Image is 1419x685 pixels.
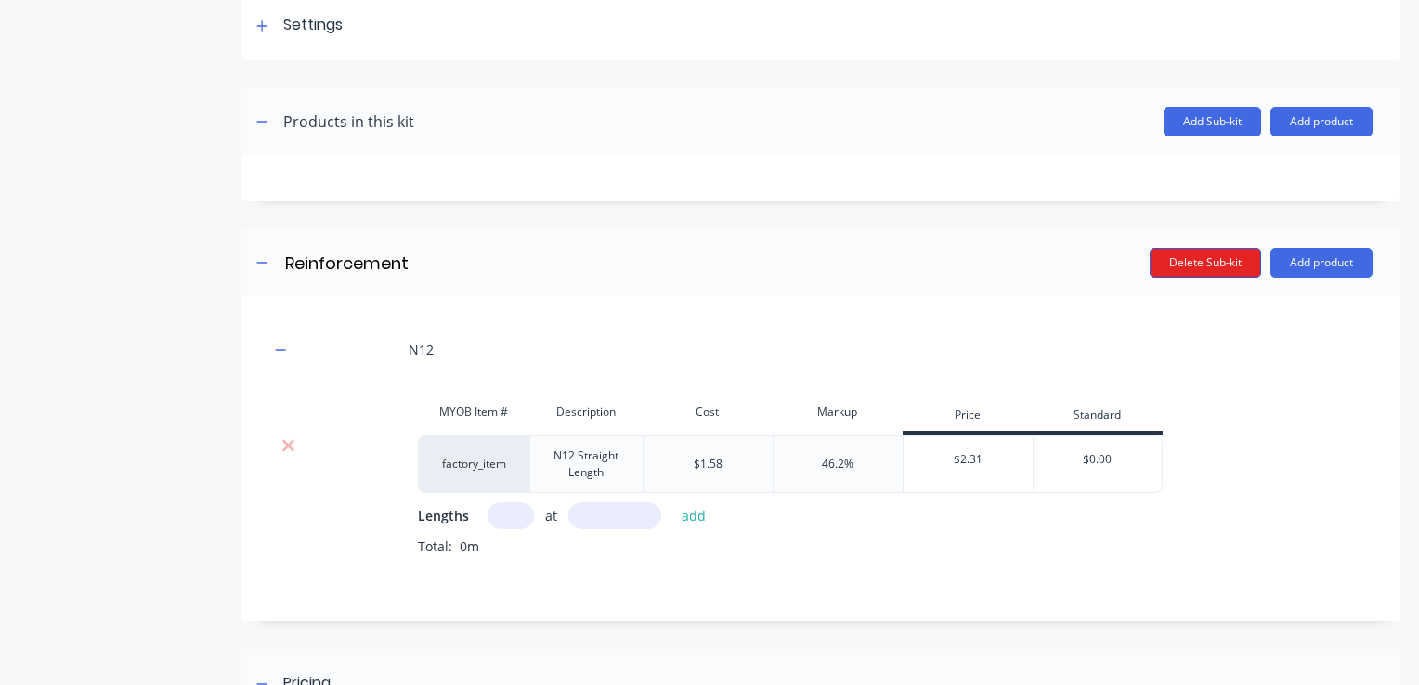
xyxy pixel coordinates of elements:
div: Price [903,398,1033,435]
div: factory_item [418,435,529,493]
div: Standard [1033,398,1163,435]
button: Add product [1270,107,1373,136]
input: Enter sub-kit name [283,250,612,277]
div: Description [529,394,643,431]
span: Lengths [418,506,469,525]
div: Markup [773,394,903,431]
div: Products in this kit [283,110,414,133]
div: 46.2% [822,456,853,472]
button: Delete Sub-kit [1150,248,1261,278]
div: $2.31 [904,436,1034,483]
span: 0m [452,537,487,555]
button: add [672,503,716,528]
div: MYOB Item # [418,394,529,431]
div: Settings [283,14,343,37]
button: Add product [1270,248,1373,278]
div: $0.00 [1034,436,1162,483]
span: at [545,506,557,525]
div: N12 [409,340,434,359]
div: $1.58 [694,456,723,472]
div: N12 Straight Length [538,444,635,485]
button: Add Sub-kit [1164,107,1261,136]
div: Cost [643,394,773,431]
span: Total: [418,537,452,555]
